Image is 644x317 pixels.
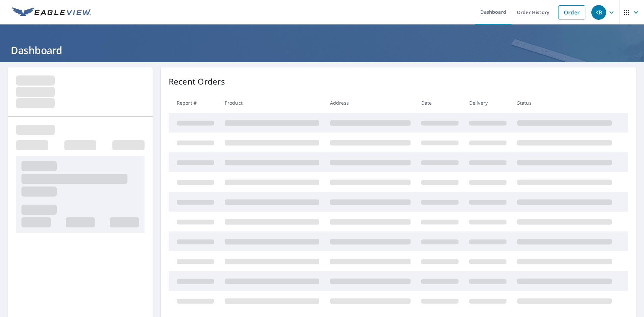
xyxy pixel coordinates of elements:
p: Recent Orders [169,75,225,88]
th: Status [512,93,617,113]
th: Product [219,93,325,113]
th: Report # [169,93,219,113]
th: Delivery [464,93,512,113]
th: Date [416,93,464,113]
a: Order [558,5,585,19]
img: EV Logo [12,7,91,17]
th: Address [325,93,416,113]
h1: Dashboard [8,43,636,57]
div: KB [591,5,606,20]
